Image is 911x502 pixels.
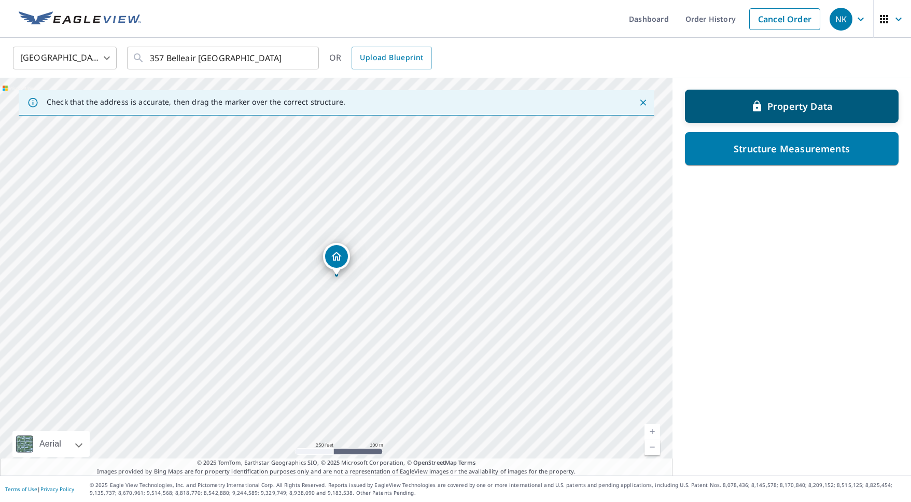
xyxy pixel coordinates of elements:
a: Current Level 17, Zoom Out [644,439,660,455]
a: Privacy Policy [40,485,74,493]
p: © 2025 Eagle View Technologies, Inc. and Pictometry International Corp. All Rights Reserved. Repo... [90,481,906,497]
div: Dropped pin, building 1, Residential property, 357 Belleair Dr NE Saint Petersburg, FL 33704 [323,243,350,275]
p: Structure Measurements [734,142,850,155]
span: © 2025 TomTom, Earthstar Geographics SIO, © 2025 Microsoft Corporation, © [197,458,475,467]
a: Current Level 17, Zoom In [644,424,660,439]
div: NK [830,8,852,31]
div: Aerial [12,431,90,457]
a: Upload Blueprint [352,47,431,69]
div: Aerial [36,431,64,457]
img: EV Logo [19,11,141,27]
p: Property Data [767,100,833,112]
div: [GEOGRAPHIC_DATA] [13,44,117,73]
p: | [5,486,74,492]
a: Terms [458,458,475,466]
a: Terms of Use [5,485,37,493]
input: Search by address or latitude-longitude [150,44,298,73]
div: OR [329,47,432,69]
button: Close [636,96,650,109]
a: OpenStreetMap [413,458,457,466]
a: Cancel Order [749,8,820,30]
span: Upload Blueprint [360,51,423,64]
p: Check that the address is accurate, then drag the marker over the correct structure. [47,97,345,107]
